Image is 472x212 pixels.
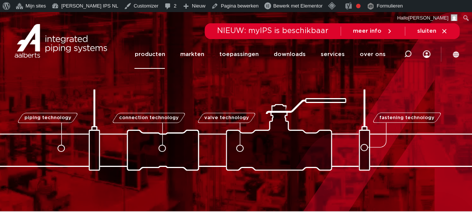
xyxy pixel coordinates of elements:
[134,40,385,69] nav: Menu
[134,40,165,69] a: producten
[394,12,460,24] a: Hallo
[273,3,323,9] span: Bewerk met Elementor
[219,40,258,69] a: toepassingen
[408,15,448,21] span: [PERSON_NAME]
[217,27,329,35] span: NIEUW: myIPS is beschikbaar
[353,28,382,34] span: meer info
[379,115,434,120] span: fastening technology
[356,4,360,8] div: Focus keyphrase niet ingevuld
[273,40,305,69] a: downloads
[24,115,71,120] span: piping technology
[417,28,448,35] a: sluiten
[204,115,249,120] span: valve technology
[423,39,430,70] nav: Menu
[353,28,393,35] a: meer info
[417,28,436,34] span: sluiten
[320,40,344,69] a: services
[359,40,385,69] a: over ons
[180,40,204,69] a: markten
[119,115,178,120] span: connection technology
